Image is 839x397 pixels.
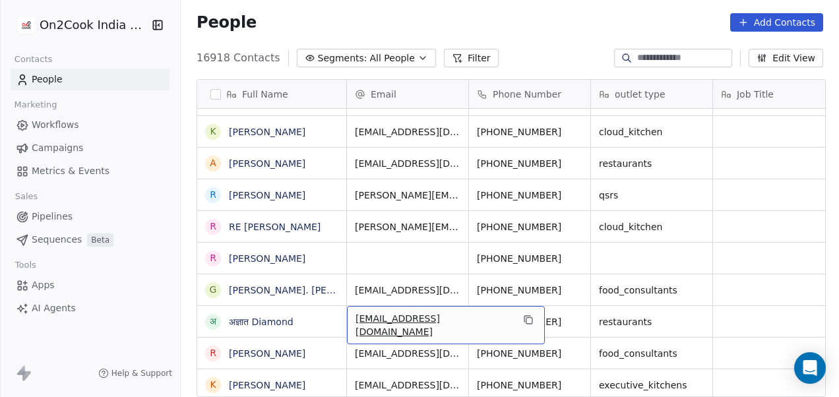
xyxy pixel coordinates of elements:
span: Segments: [318,51,367,65]
img: on2cook%20logo-04%20copy.jpg [18,17,34,33]
span: [PHONE_NUMBER] [477,379,582,392]
div: Open Intercom Messenger [794,352,826,384]
span: [PHONE_NUMBER] [477,252,582,265]
div: अ [210,315,216,328]
span: Help & Support [111,368,172,379]
span: [EMAIL_ADDRESS][DOMAIN_NAME] [355,379,460,392]
div: K [210,378,216,392]
span: Full Name [242,88,288,101]
span: [PERSON_NAME][EMAIL_ADDRESS][DOMAIN_NAME] [355,189,460,202]
span: Beta [87,233,113,247]
span: Email [371,88,396,101]
span: Apps [32,278,55,292]
span: [PHONE_NUMBER] [477,284,582,297]
div: outlet type [591,80,712,108]
div: R [210,188,216,202]
a: [PERSON_NAME] [229,348,305,359]
span: [PHONE_NUMBER] [477,157,582,170]
span: restaurants [599,315,704,328]
a: [PERSON_NAME]. [PERSON_NAME] [229,285,388,295]
span: food_consultants [599,347,704,360]
a: [PERSON_NAME] [229,158,305,169]
span: Pipelines [32,210,73,224]
span: 16918 Contacts [197,50,280,66]
a: People [11,69,170,90]
span: Marketing [9,95,63,115]
div: K [210,125,216,138]
span: outlet type [615,88,666,101]
span: Metrics & Events [32,164,109,178]
span: food_consultants [599,284,704,297]
div: Email [347,80,468,108]
span: Sales [9,187,44,206]
span: restaurants [599,157,704,170]
button: Edit View [749,49,823,67]
span: Phone Number [493,88,561,101]
span: Workflows [32,118,79,132]
a: RE [PERSON_NAME] [229,222,321,232]
div: Job Title [713,80,834,108]
span: [EMAIL_ADDRESS][DOMAIN_NAME] [355,125,460,138]
a: SequencesBeta [11,229,170,251]
a: Apps [11,274,170,296]
button: Filter [444,49,499,67]
span: [PHONE_NUMBER] [477,347,582,360]
span: [EMAIL_ADDRESS][DOMAIN_NAME] [355,347,460,360]
span: Job Title [737,88,774,101]
span: People [197,13,257,32]
span: [PHONE_NUMBER] [477,315,582,328]
a: Help & Support [98,368,172,379]
button: On2Cook India Pvt. Ltd. [16,14,142,36]
span: [PERSON_NAME][EMAIL_ADDRESS][DOMAIN_NAME] [355,220,460,233]
span: Campaigns [32,141,83,155]
button: Add Contacts [730,13,823,32]
a: Campaigns [11,137,170,159]
span: [PHONE_NUMBER] [477,125,582,138]
span: All People [370,51,415,65]
a: [PERSON_NAME] [229,380,305,390]
span: Sequences [32,233,82,247]
div: a [210,156,216,170]
span: qsrs [599,189,704,202]
span: [EMAIL_ADDRESS][DOMAIN_NAME] [356,312,513,338]
span: People [32,73,63,86]
a: Pipelines [11,206,170,228]
a: Workflows [11,114,170,136]
span: Tools [9,255,42,275]
a: [PERSON_NAME] [229,253,305,264]
span: Contacts [9,49,58,69]
div: R [210,251,216,265]
a: AI Agents [11,297,170,319]
span: cloud_kitchen [599,125,704,138]
div: R [210,220,216,233]
a: अज्ञात Diamond [229,317,294,327]
span: [PHONE_NUMBER] [477,189,582,202]
div: Full Name [197,80,346,108]
div: G [210,283,217,297]
span: [EMAIL_ADDRESS][DOMAIN_NAME] [355,284,460,297]
span: executive_kitchens [599,379,704,392]
a: [PERSON_NAME] [229,190,305,200]
div: R [210,346,216,360]
span: cloud_kitchen [599,220,704,233]
span: AI Agents [32,301,76,315]
a: Metrics & Events [11,160,170,182]
div: Phone Number [469,80,590,108]
span: On2Cook India Pvt. Ltd. [40,16,148,34]
a: [PERSON_NAME] [229,127,305,137]
span: [PHONE_NUMBER] [477,220,582,233]
span: [EMAIL_ADDRESS][DOMAIN_NAME] [355,157,460,170]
